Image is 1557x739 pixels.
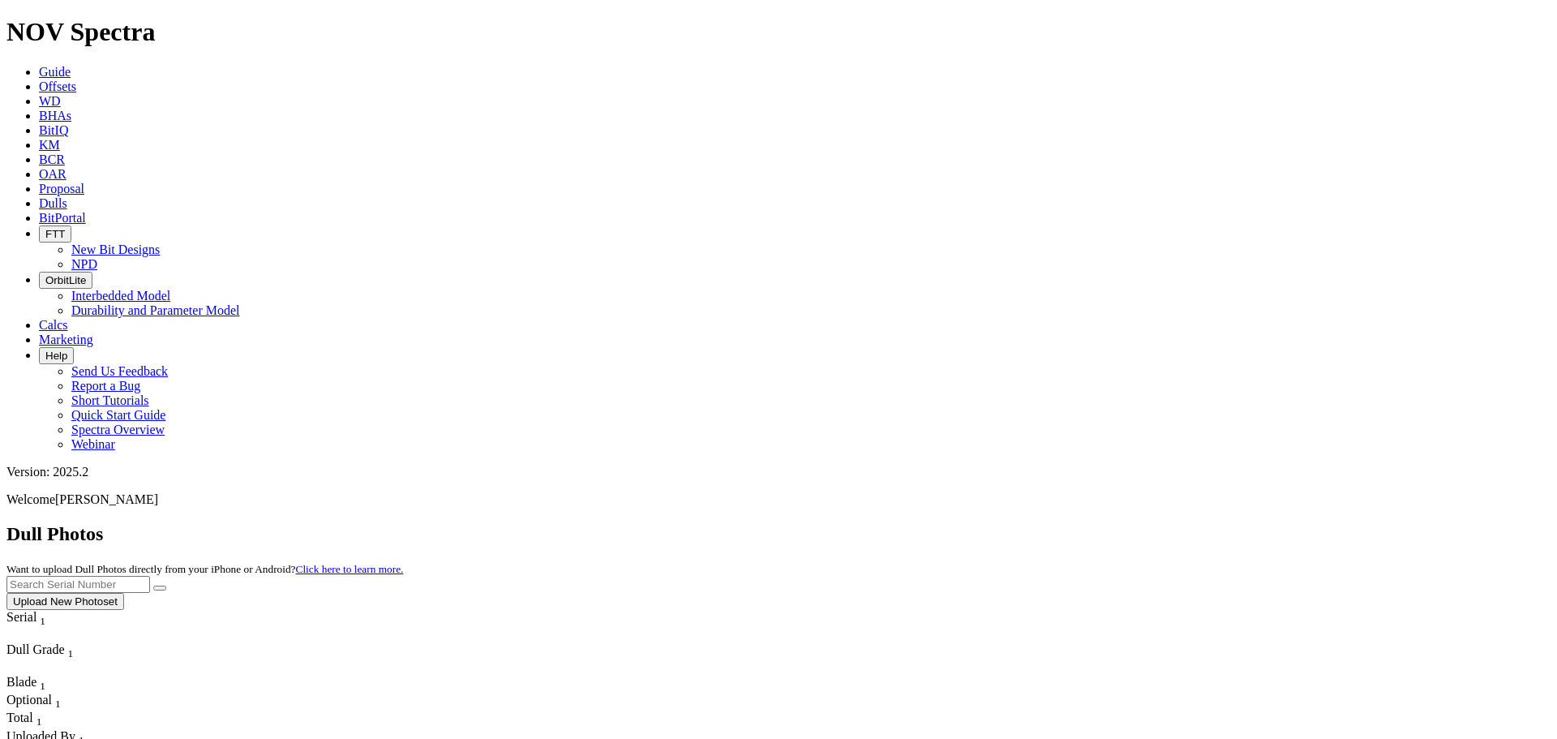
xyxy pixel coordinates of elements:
[39,226,71,243] button: FTT
[6,693,52,707] span: Optional
[39,138,60,152] a: KM
[71,243,160,256] a: New Bit Designs
[6,642,120,675] div: Sort None
[40,615,45,627] sub: 1
[45,228,65,240] span: FTT
[6,610,75,628] div: Serial Sort None
[39,333,93,346] a: Marketing
[6,628,75,642] div: Column Menu
[6,711,63,728] div: Sort None
[40,610,45,624] span: Sort None
[6,675,36,689] span: Blade
[6,610,36,624] span: Serial
[6,593,124,610] button: Upload New Photoset
[39,79,76,93] a: Offsets
[39,272,92,289] button: OrbitLite
[55,693,61,707] span: Sort None
[39,211,86,225] a: BitPortal
[55,492,158,506] span: [PERSON_NAME]
[6,563,403,575] small: Want to upload Dull Photos directly from your iPhone or Android?
[6,465,1551,479] div: Version: 2025.2
[39,347,74,364] button: Help
[45,274,86,286] span: OrbitLite
[6,675,63,693] div: Blade Sort None
[6,576,150,593] input: Search Serial Number
[68,647,74,660] sub: 1
[6,693,63,711] div: Sort None
[55,698,61,710] sub: 1
[45,350,67,362] span: Help
[68,642,74,656] span: Sort None
[6,492,1551,507] p: Welcome
[40,680,45,692] sub: 1
[39,109,71,122] a: BHAs
[36,716,42,728] sub: 1
[6,642,120,660] div: Dull Grade Sort None
[71,393,149,407] a: Short Tutorials
[39,167,66,181] a: OAR
[71,379,140,393] a: Report a Bug
[296,563,404,575] a: Click here to learn more.
[39,318,68,332] a: Calcs
[39,196,67,210] a: Dulls
[6,711,63,728] div: Total Sort None
[71,289,170,303] a: Interbedded Model
[40,675,45,689] span: Sort None
[71,437,115,451] a: Webinar
[6,693,63,711] div: Optional Sort None
[71,257,97,271] a: NPD
[6,711,33,724] span: Total
[39,153,65,166] a: BCR
[6,660,120,675] div: Column Menu
[39,94,61,108] a: WD
[71,423,165,436] a: Spectra Overview
[6,523,1551,545] h2: Dull Photos
[39,182,84,195] a: Proposal
[6,675,63,693] div: Sort None
[6,17,1551,47] h1: NOV Spectra
[39,123,68,137] a: BitIQ
[36,711,42,724] span: Sort None
[6,610,75,642] div: Sort None
[71,364,168,378] a: Send Us Feedback
[39,65,71,79] a: Guide
[71,408,165,422] a: Quick Start Guide
[6,642,65,656] span: Dull Grade
[71,303,240,317] a: Durability and Parameter Model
